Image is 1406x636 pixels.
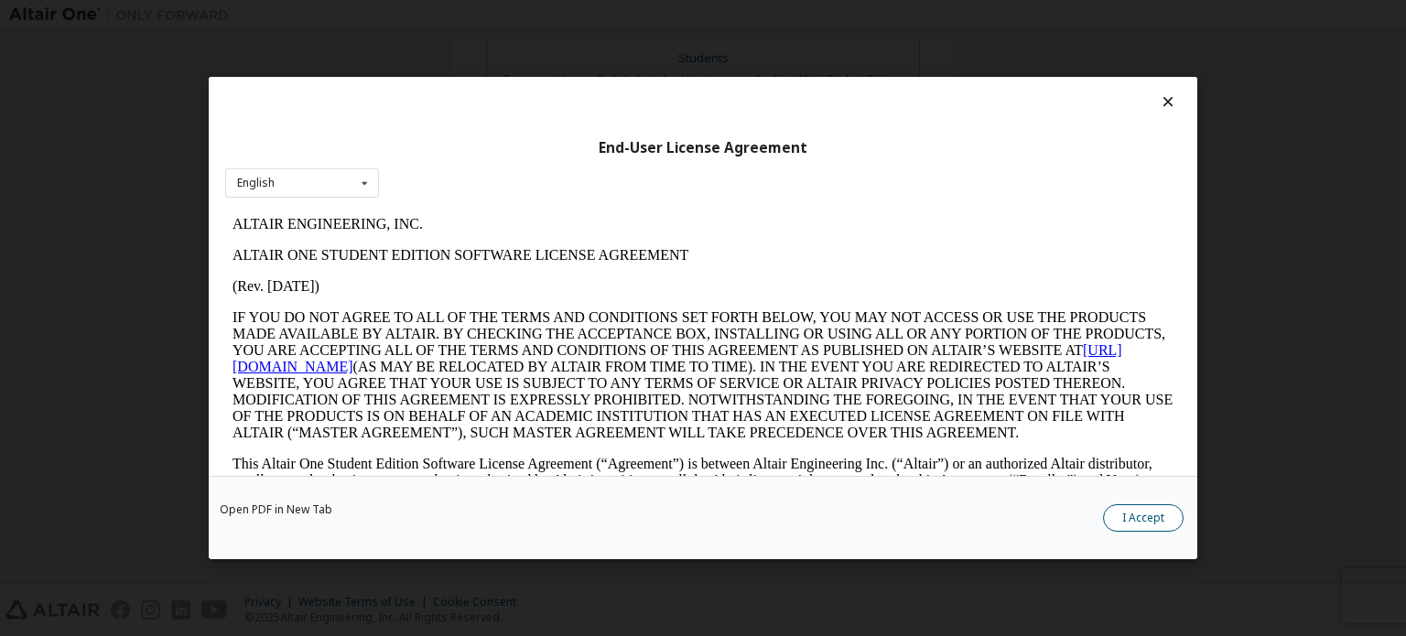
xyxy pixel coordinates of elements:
[7,247,948,313] p: This Altair One Student Edition Software License Agreement (“Agreement”) is between Altair Engine...
[237,178,275,189] div: English
[7,38,948,55] p: ALTAIR ONE STUDENT EDITION SOFTWARE LICENSE AGREEMENT
[7,70,948,86] p: (Rev. [DATE])
[220,504,332,515] a: Open PDF in New Tab
[1103,504,1184,532] button: I Accept
[7,7,948,24] p: ALTAIR ENGINEERING, INC.
[7,101,948,232] p: IF YOU DO NOT AGREE TO ALL OF THE TERMS AND CONDITIONS SET FORTH BELOW, YOU MAY NOT ACCESS OR USE...
[225,139,1181,157] div: End-User License Agreement
[7,134,897,166] a: [URL][DOMAIN_NAME]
